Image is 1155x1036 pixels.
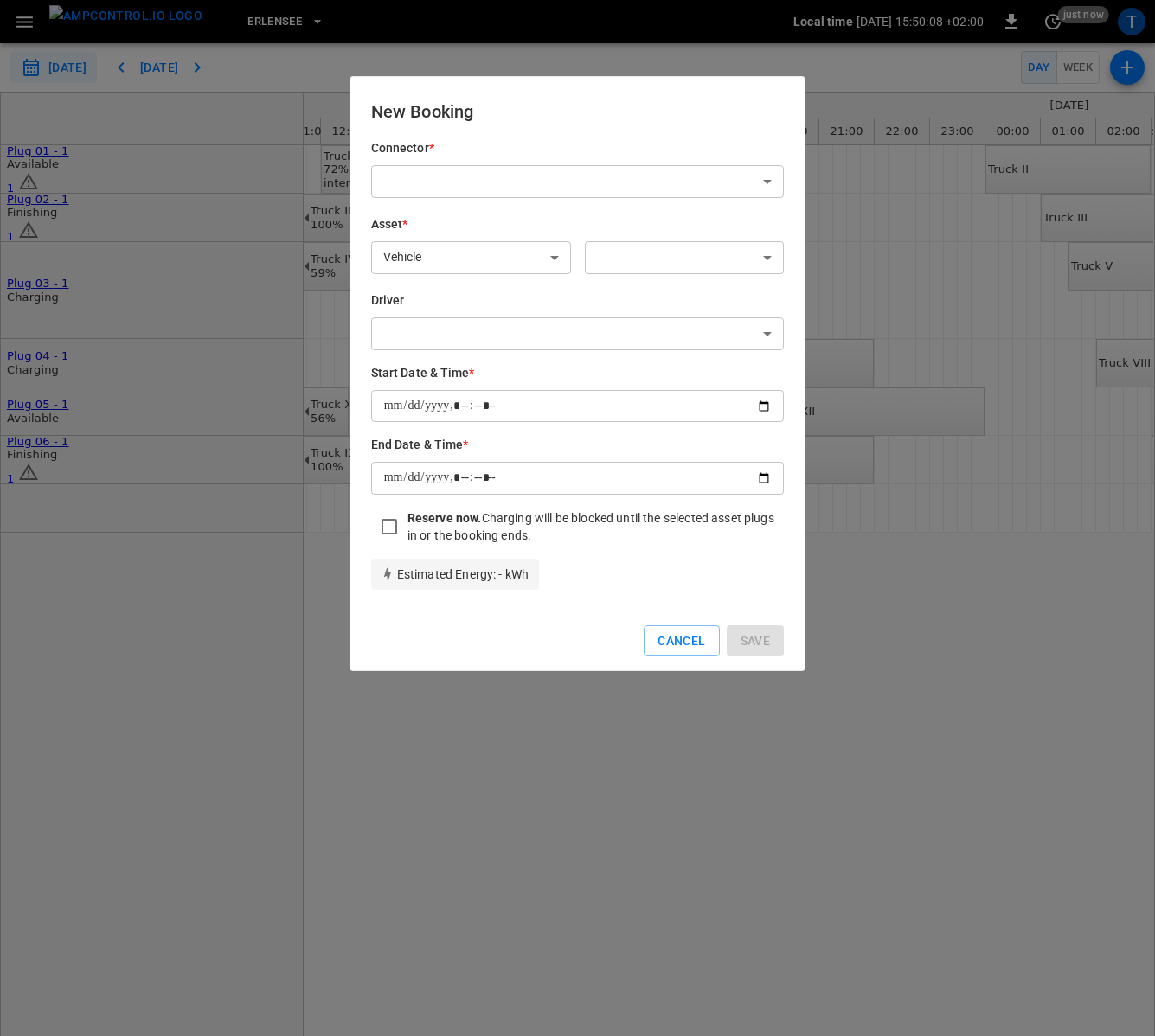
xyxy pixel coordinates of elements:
h6: Driver [371,291,785,310]
div: Vehicle [371,241,571,274]
div: Charging will be blocked until the selected asset plugs in or the booking ends. [407,509,785,544]
button: Cancel [644,625,719,657]
strong: Reserve now. [407,511,482,525]
h6: End Date & Time [371,436,785,455]
p: Estimated Energy : - kWh [382,566,529,583]
h6: New Booking [371,98,785,125]
h6: Asset [371,215,571,234]
h6: Start Date & Time [371,364,785,383]
h6: Connector [371,139,785,158]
